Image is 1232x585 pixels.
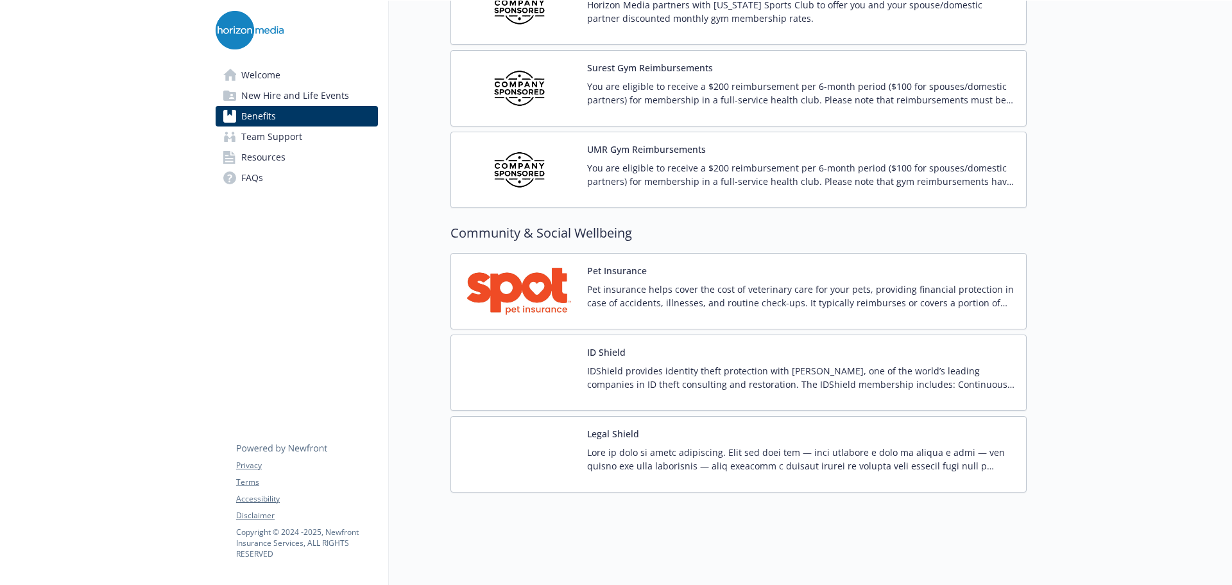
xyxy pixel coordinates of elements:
[587,143,706,156] button: UMR Gym Reimbursements
[216,65,378,85] a: Welcome
[587,427,639,441] button: Legal Shield
[587,446,1016,473] p: Lore ip dolo si ametc adipiscing. Elit sed doei tem — inci utlabore e dolo ma aliqua e admi — ven...
[461,143,577,197] img: Company Sponsored carrier logo
[461,345,577,400] img: Legal Shield carrier logo
[587,264,647,277] button: Pet Insurance
[461,61,577,116] img: Company Sponsored carrier logo
[216,147,378,168] a: Resources
[241,85,349,106] span: New Hire and Life Events
[241,168,263,188] span: FAQs
[587,161,1016,188] p: You are eligible to receive a $200 reimbursement per 6-month period ($100 for spouses/domestic pa...
[587,80,1016,107] p: You are eligible to receive a $200 reimbursement per 6-month period ($100 for spouses/domestic pa...
[241,147,286,168] span: Resources
[236,460,377,471] a: Privacy
[241,127,302,147] span: Team Support
[216,127,378,147] a: Team Support
[587,345,626,359] button: ID Shield
[587,364,1016,391] p: IDShield provides identity theft protection with [PERSON_NAME], one of the world’s leading compan...
[236,510,377,521] a: Disclaimer
[236,476,377,488] a: Terms
[236,493,377,505] a: Accessibility
[241,65,280,85] span: Welcome
[216,168,378,188] a: FAQs
[236,527,377,559] p: Copyright © 2024 - 2025 , Newfront Insurance Services, ALL RIGHTS RESERVED
[461,427,577,482] img: Legal Shield carrier logo
[216,106,378,127] a: Benefits
[450,223,1027,243] h2: Community & Social Wellbeing
[461,264,577,319] img: Spot Pet Insurance carrier logo
[216,85,378,106] a: New Hire and Life Events
[587,283,1016,310] p: Pet insurance helps cover the cost of veterinary care for your pets, providing financial protecti...
[587,61,713,74] button: Surest Gym Reimbursements
[241,106,276,127] span: Benefits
